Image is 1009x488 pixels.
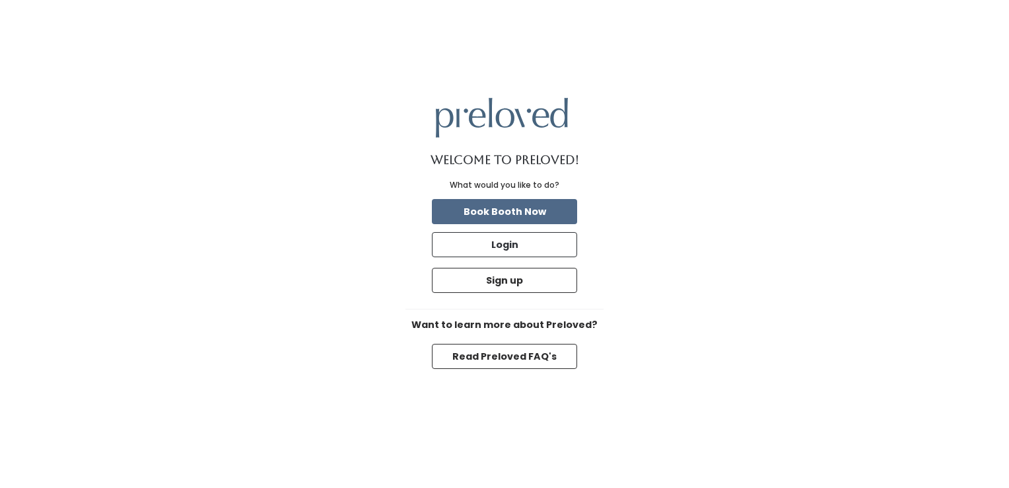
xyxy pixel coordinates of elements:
a: Login [429,229,580,260]
h6: Want to learn more about Preloved? [405,320,604,331]
h1: Welcome to Preloved! [431,153,579,167]
button: Login [432,232,577,257]
button: Book Booth Now [432,199,577,224]
div: What would you like to do? [450,179,559,191]
a: Sign up [429,265,580,296]
button: Read Preloved FAQ's [432,344,577,369]
img: preloved logo [436,98,568,137]
button: Sign up [432,268,577,293]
